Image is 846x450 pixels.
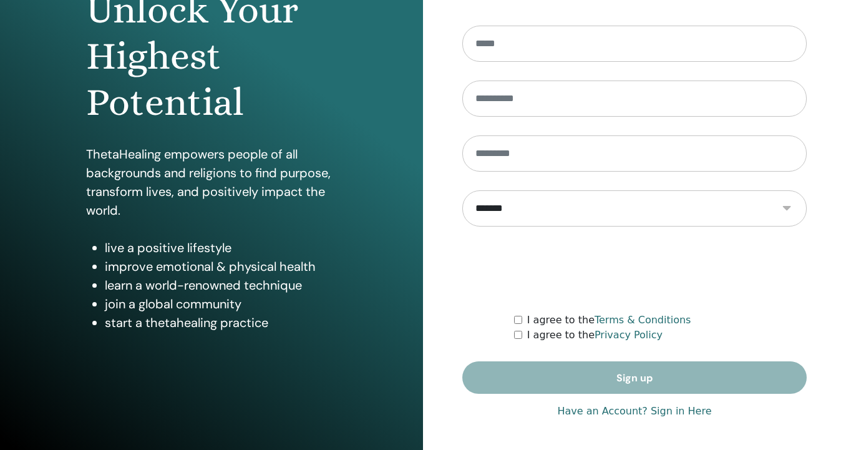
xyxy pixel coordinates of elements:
li: live a positive lifestyle [105,238,337,257]
iframe: reCAPTCHA [540,245,729,294]
p: ThetaHealing empowers people of all backgrounds and religions to find purpose, transform lives, a... [86,145,337,220]
label: I agree to the [527,313,691,328]
a: Have an Account? Sign in Here [557,404,711,419]
li: join a global community [105,295,337,313]
li: improve emotional & physical health [105,257,337,276]
a: Terms & Conditions [595,314,691,326]
a: Privacy Policy [595,329,663,341]
label: I agree to the [527,328,663,343]
li: start a thetahealing practice [105,313,337,332]
li: learn a world-renowned technique [105,276,337,295]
